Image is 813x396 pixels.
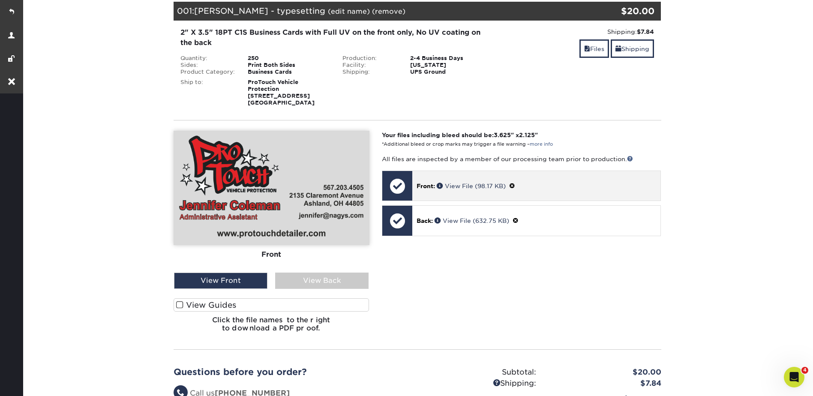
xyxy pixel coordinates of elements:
a: (edit name) [328,7,370,15]
div: Production: [336,55,404,62]
div: Shipping: [336,69,404,75]
div: Facility: [336,62,404,69]
p: All files are inspected by a member of our processing team prior to production. [382,155,661,163]
div: 2-4 Business Days [404,55,498,62]
div: $20.00 [580,5,655,18]
div: 250 [241,55,336,62]
span: 4 [801,367,808,374]
div: Shipping: [505,27,654,36]
a: Shipping [611,39,654,58]
div: 001: [174,2,580,21]
div: [US_STATE] [404,62,498,69]
span: Back: [417,217,433,224]
strong: Your files including bleed should be: " x " [382,132,538,138]
div: View Front [174,273,267,289]
strong: $7.84 [637,28,654,35]
a: View File (632.75 KB) [435,217,509,224]
label: View Guides [174,298,369,312]
strong: ProTouch Vehicle Protection [STREET_ADDRESS] [GEOGRAPHIC_DATA] [248,79,315,106]
div: Front [174,245,369,264]
small: *Additional bleed or crop marks may trigger a file warning – [382,141,553,147]
span: 3.625 [494,132,511,138]
div: View Back [275,273,369,289]
a: Files [579,39,609,58]
iframe: Google Customer Reviews [2,370,73,393]
div: Business Cards [241,69,336,75]
div: Product Category: [174,69,242,75]
div: 2" X 3.5" 18PT C1S Business Cards with Full UV on the front only, No UV coating on the back [180,27,492,48]
div: Subtotal: [417,367,543,378]
div: Print Both Sides [241,62,336,69]
div: $7.84 [543,378,668,389]
iframe: Intercom live chat [784,367,804,387]
a: (remove) [372,7,405,15]
div: Sides: [174,62,242,69]
h2: Questions before you order? [174,367,411,377]
span: 2.125 [519,132,535,138]
div: UPS Ground [404,69,498,75]
a: View File (98.17 KB) [437,183,506,189]
span: shipping [615,45,621,52]
span: Front: [417,183,435,189]
div: Quantity: [174,55,242,62]
div: Ship to: [174,79,242,106]
div: $20.00 [543,367,668,378]
span: [PERSON_NAME] - typesetting [194,6,325,15]
span: files [584,45,590,52]
a: more info [530,141,553,147]
h6: Click the file names to the right to download a PDF proof. [174,316,369,339]
div: Shipping: [417,378,543,389]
